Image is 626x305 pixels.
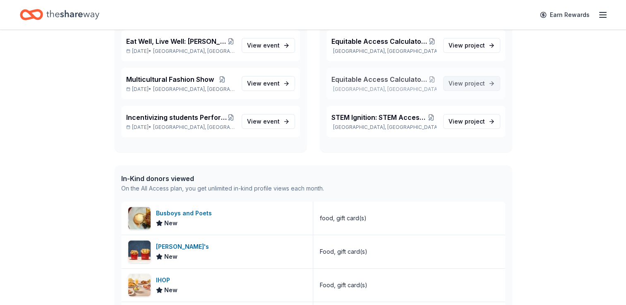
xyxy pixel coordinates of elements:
[126,86,235,93] p: [DATE] •
[443,76,500,91] a: View project
[449,117,485,126] span: View
[465,118,485,125] span: project
[449,79,485,88] span: View
[247,79,280,88] span: View
[128,241,151,263] img: Image for Wendy's
[443,38,500,53] a: View project
[242,38,295,53] a: View event
[242,114,295,129] a: View event
[153,124,235,131] span: [GEOGRAPHIC_DATA], [GEOGRAPHIC_DATA]
[242,76,295,91] a: View event
[331,86,437,93] p: [GEOGRAPHIC_DATA], [GEOGRAPHIC_DATA]
[320,280,367,290] div: Food, gift card(s)
[126,48,235,55] p: [DATE] •
[320,213,367,223] div: food, gift card(s)
[20,5,99,24] a: Home
[153,48,235,55] span: [GEOGRAPHIC_DATA], [GEOGRAPHIC_DATA]
[263,42,280,49] span: event
[128,207,151,229] img: Image for Busboys and Poets
[465,80,485,87] span: project
[331,124,437,131] p: [GEOGRAPHIC_DATA], [GEOGRAPHIC_DATA]
[331,112,426,122] span: STEM Ignition: STEM Access and Exploration.
[126,112,227,122] span: Incentivizing students Performance, Attendance and Behavior
[164,218,177,228] span: New
[331,36,428,46] span: Equitable Access Calculators: Bridging the Digital Divide
[331,74,428,84] span: Equitable Access Calculators: Bridging the Digital Divide
[156,242,212,252] div: [PERSON_NAME]'s
[247,41,280,50] span: View
[443,114,500,129] a: View project
[121,174,324,183] div: In-Kind donors viewed
[121,183,324,193] div: On the All Access plan, you get unlimited in-kind profile views each month.
[156,208,215,218] div: Busboys and Poets
[263,80,280,87] span: event
[247,117,280,126] span: View
[465,42,485,49] span: project
[126,124,235,131] p: [DATE] •
[331,48,437,55] p: [GEOGRAPHIC_DATA], [GEOGRAPHIC_DATA]
[156,275,177,285] div: IHOP
[128,274,151,296] img: Image for IHOP
[164,252,177,262] span: New
[263,118,280,125] span: event
[126,36,227,46] span: Eat Well, Live Well: [PERSON_NAME] Culinary Wellness Pop-Up
[449,41,485,50] span: View
[126,74,214,84] span: Multicultural Fashion Show
[164,285,177,295] span: New
[153,86,235,93] span: [GEOGRAPHIC_DATA], [GEOGRAPHIC_DATA]
[535,7,595,22] a: Earn Rewards
[320,247,367,257] div: Food, gift card(s)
